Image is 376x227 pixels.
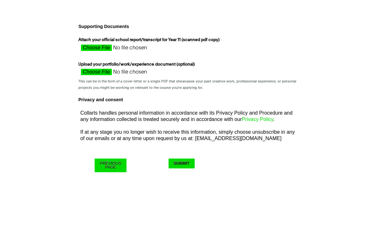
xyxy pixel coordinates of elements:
[78,80,296,89] span: This can be in the form of a cover letter or a single PDF that showcases your past creative work,...
[80,110,293,122] span: Collarts handles personal information in accordance with its Privacy Policy and Procedure and any...
[169,159,195,168] input: Submit
[95,159,126,172] input: Previous Page
[76,22,300,31] h4: Supporting Documents
[78,97,123,102] b: Privacy and consent
[242,117,273,122] a: Privacy Policy
[78,45,192,54] input: Attach your official school report/transcript for Year 11 (scanned pdf copy)
[78,37,221,45] label: Attach your official school report/transcript for Year 11 (scanned pdf copy)
[78,69,192,78] input: Upload your portfolio/work/experience document (optional)
[78,61,196,69] label: Upload your portfolio/work/experience document (optional)
[80,129,295,141] span: If at any stage you no longer wish to receive this information, simply choose unsubscribe in any ...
